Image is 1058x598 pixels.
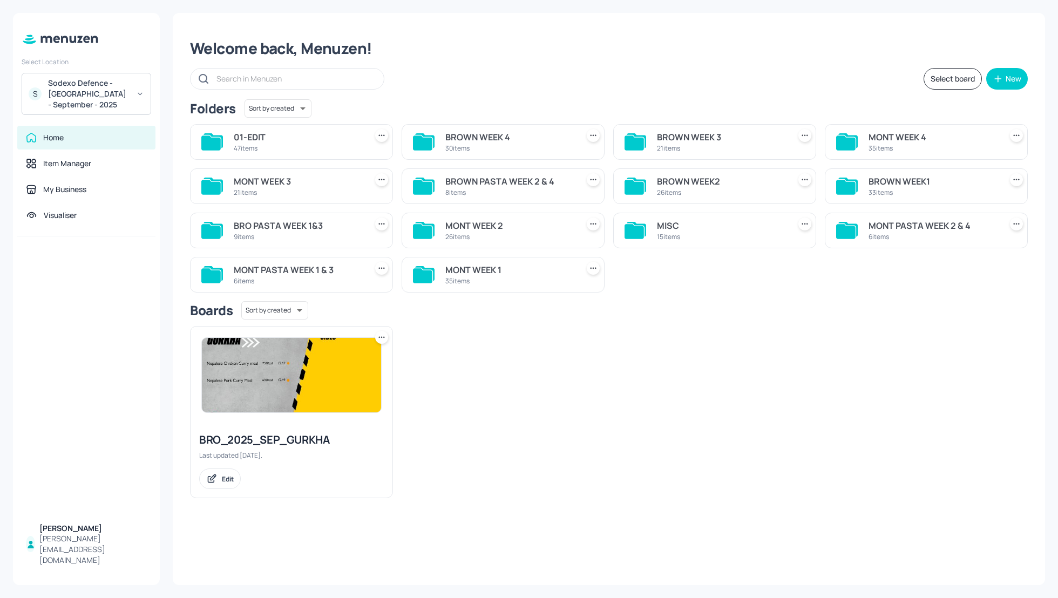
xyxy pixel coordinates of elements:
[869,232,997,241] div: 6 items
[241,300,308,321] div: Sort by created
[234,219,362,232] div: BRO PASTA WEEK 1&3
[48,78,130,110] div: Sodexo Defence - [GEOGRAPHIC_DATA] - September - 2025
[445,219,574,232] div: MONT WEEK 2
[986,68,1028,90] button: New
[29,87,42,100] div: S
[43,158,91,169] div: Item Manager
[43,184,86,195] div: My Business
[869,175,997,188] div: BROWN WEEK1
[445,263,574,276] div: MONT WEEK 1
[234,232,362,241] div: 9 items
[39,533,147,566] div: [PERSON_NAME][EMAIL_ADDRESS][DOMAIN_NAME]
[1006,75,1021,83] div: New
[445,144,574,153] div: 30 items
[234,263,362,276] div: MONT PASTA WEEK 1 & 3
[202,338,381,412] img: 2025-08-27-17563061742593a76efifwe.jpeg
[657,232,785,241] div: 15 items
[445,232,574,241] div: 26 items
[657,188,785,197] div: 26 items
[199,432,384,447] div: BRO_2025_SEP_GURKHA
[190,39,1028,58] div: Welcome back, Menuzen!
[234,175,362,188] div: MONT WEEK 3
[222,474,234,484] div: Edit
[39,523,147,534] div: [PERSON_NAME]
[190,302,233,319] div: Boards
[445,131,574,144] div: BROWN WEEK 4
[234,131,362,144] div: 01-EDIT
[445,276,574,286] div: 35 items
[216,71,373,86] input: Search in Menuzen
[657,219,785,232] div: MISC
[190,100,236,117] div: Folders
[924,68,982,90] button: Select board
[44,210,77,221] div: Visualiser
[199,451,384,460] div: Last updated [DATE].
[22,57,151,66] div: Select Location
[869,131,997,144] div: MONT WEEK 4
[869,188,997,197] div: 33 items
[869,219,997,232] div: MONT PASTA WEEK 2 & 4
[445,188,574,197] div: 8 items
[445,175,574,188] div: BROWN PASTA WEEK 2 & 4
[657,175,785,188] div: BROWN WEEK2
[234,188,362,197] div: 21 items
[245,98,311,119] div: Sort by created
[657,131,785,144] div: BROWN WEEK 3
[869,144,997,153] div: 35 items
[234,144,362,153] div: 47 items
[657,144,785,153] div: 21 items
[43,132,64,143] div: Home
[234,276,362,286] div: 6 items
